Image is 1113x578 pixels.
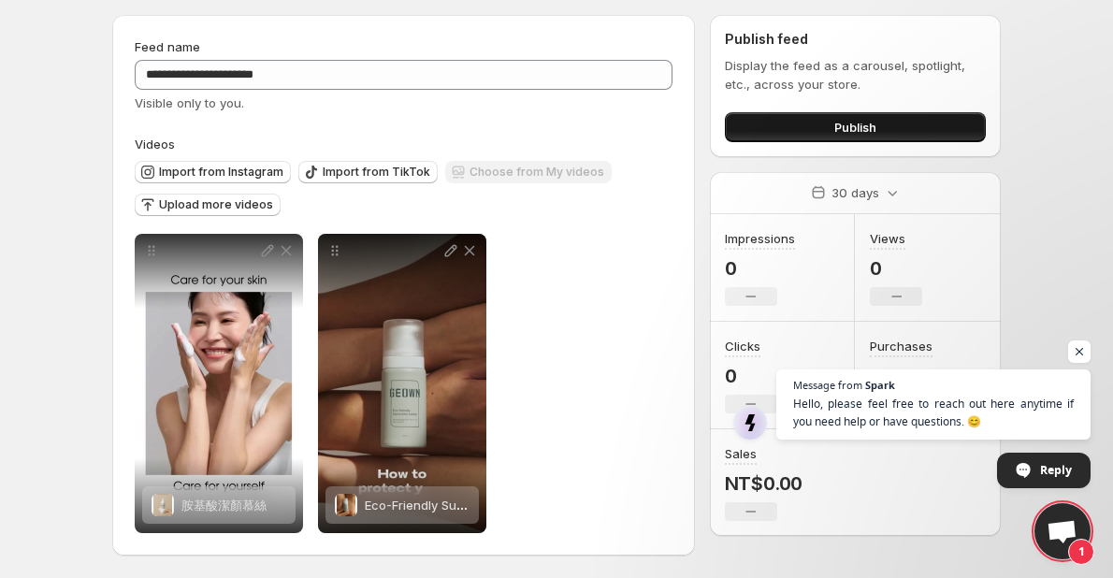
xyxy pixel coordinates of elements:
[725,444,757,463] h3: Sales
[1068,539,1094,565] span: 1
[298,161,438,183] button: Import from TikTok
[135,161,291,183] button: Import from Instagram
[181,498,267,513] span: 胺基酸潔顏慕絲
[323,165,430,180] span: Import from TikTok
[725,30,986,49] h2: Publish feed
[135,95,244,110] span: Visible only to you.
[725,365,777,387] p: 0
[135,234,303,533] div: 胺基酸潔顏慕絲胺基酸潔顏慕絲
[135,194,281,216] button: Upload more videos
[865,380,895,390] span: Spark
[1040,454,1072,486] span: Reply
[870,365,932,387] p: 0
[1034,503,1091,559] div: Open chat
[135,137,175,152] span: Videos
[365,498,581,513] span: Eco-Friendly Sunscreen SPF50+****
[870,229,905,248] h3: Views
[725,257,795,280] p: 0
[870,257,922,280] p: 0
[725,337,760,355] h3: Clicks
[725,112,986,142] button: Publish
[725,56,986,94] p: Display the feed as a carousel, spotlight, etc., across your store.
[793,395,1074,430] span: Hello, please feel free to reach out here anytime if you need help or have questions. 😊
[159,197,273,212] span: Upload more videos
[725,472,803,495] p: NT$0.00
[135,39,200,54] span: Feed name
[725,229,795,248] h3: Impressions
[318,234,486,533] div: Eco-Friendly Sunscreen SPF50+****Eco-Friendly Sunscreen SPF50+****
[870,337,932,355] h3: Purchases
[793,380,862,390] span: Message from
[834,118,876,137] span: Publish
[159,165,283,180] span: Import from Instagram
[831,183,879,202] p: 30 days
